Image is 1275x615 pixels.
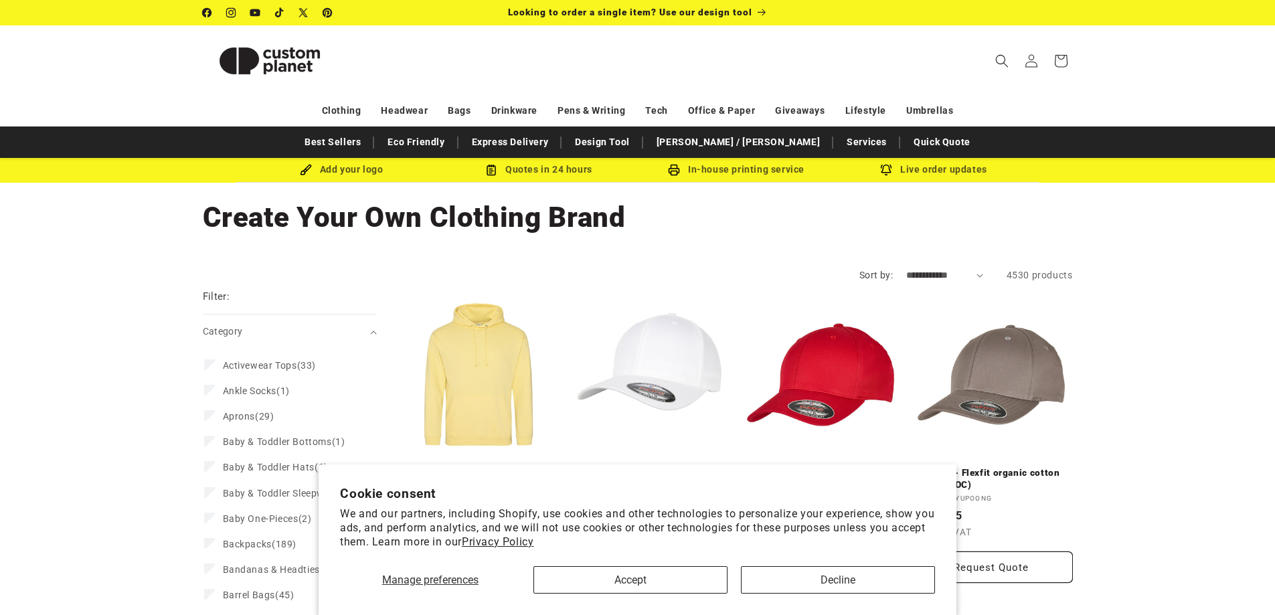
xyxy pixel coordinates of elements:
img: Brush Icon [300,164,312,176]
a: Express Delivery [465,130,556,154]
span: Barrel Bags [223,590,276,600]
div: Quotes in 24 hours [440,161,638,178]
div: Live order updates [835,161,1033,178]
span: Activewear Tops [223,360,297,371]
a: Headwear [381,99,428,122]
button: Decline [741,566,935,594]
span: (189) [223,538,296,550]
span: (45) [223,589,294,601]
a: Services [840,130,894,154]
a: Privacy Policy [462,535,533,548]
span: (1) [223,487,353,499]
h1: Create Your Own Clothing Brand [203,199,1073,236]
div: Add your logo [243,161,440,178]
span: Baby & Toddler Bottoms [223,436,332,447]
img: Order updates [880,164,892,176]
summary: Category (0 selected) [203,315,377,349]
span: Baby One-Pieces [223,513,299,524]
a: Tech [645,99,667,122]
img: Order Updates Icon [485,164,497,176]
span: (2) [223,461,328,473]
span: (1) [223,385,290,397]
label: Sort by: [859,270,893,280]
span: Baby & Toddler Sleepwear [223,488,339,499]
a: Lifestyle [845,99,886,122]
summary: Search [987,46,1017,76]
span: 4530 products [1007,270,1073,280]
span: (2) [223,513,312,525]
button: Accept [533,566,728,594]
a: Clothing [322,99,361,122]
span: (1) [223,436,345,448]
span: Ankle Socks [223,385,277,396]
a: Bags [448,99,471,122]
iframe: Chat Widget [1208,551,1275,615]
a: Best Sellers [298,130,367,154]
h2: Filter: [203,289,230,304]
span: (1) [223,563,333,576]
span: Bandanas & Headties [223,564,320,575]
span: Baby & Toddler Hats [223,462,315,472]
p: We and our partners, including Shopify, use cookies and other technologies to personalize your ex... [340,507,935,549]
img: In-house printing [668,164,680,176]
a: Custom Planet [197,25,341,96]
span: (29) [223,410,274,422]
h2: Cookie consent [340,486,935,501]
a: Giveaways [775,99,825,122]
a: Pale Grey - Flexfit organic cotton cap (6277OC) [910,467,1073,491]
a: Pens & Writing [558,99,625,122]
span: Manage preferences [382,574,479,586]
img: Custom Planet [203,31,337,91]
a: Office & Paper [688,99,755,122]
span: Aprons [223,411,256,422]
span: Backpacks [223,539,272,549]
span: Category [203,326,243,337]
a: [PERSON_NAME] / [PERSON_NAME] [650,130,827,154]
span: Looking to order a single item? Use our design tool [508,7,752,17]
a: Drinkware [491,99,537,122]
button: Manage preferences [340,566,520,594]
button: Request Quote [910,551,1073,583]
a: Umbrellas [906,99,953,122]
a: Eco Friendly [381,130,451,154]
a: Quick Quote [907,130,977,154]
span: (33) [223,359,316,371]
a: Design Tool [568,130,636,154]
div: In-house printing service [638,161,835,178]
